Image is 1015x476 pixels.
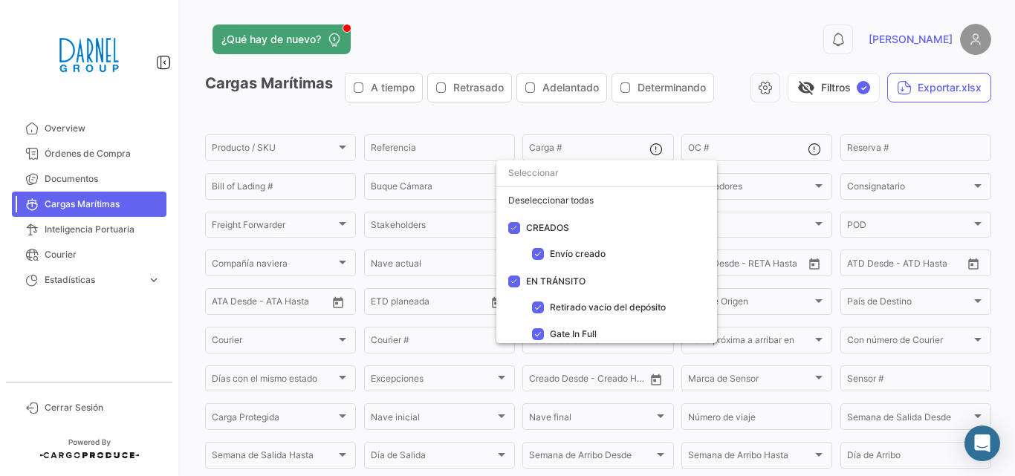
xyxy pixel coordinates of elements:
div: Deseleccionar todas [496,187,717,214]
span: Retirado vacío del depósito [550,301,666,313]
div: Abrir Intercom Messenger [964,426,1000,461]
span: CREADOS [526,221,569,232]
span: Envío creado [550,248,606,259]
span: EN TRÁNSITO [526,275,586,286]
span: Gate In Full [550,328,597,339]
input: dropdown search [496,160,717,186]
